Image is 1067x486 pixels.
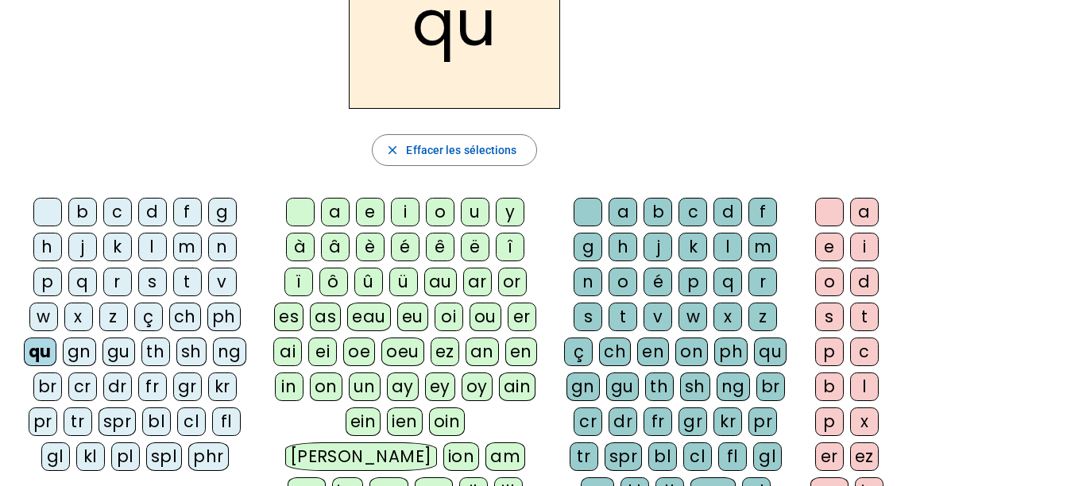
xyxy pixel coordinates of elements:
div: am [485,442,525,471]
div: fl [212,407,241,436]
div: l [850,372,879,401]
div: i [391,198,419,226]
div: j [644,233,672,261]
div: d [850,268,879,296]
div: cl [177,407,206,436]
div: kl [76,442,105,471]
div: n [208,233,237,261]
div: un [349,372,381,401]
div: f [173,198,202,226]
div: e [815,233,844,261]
div: bl [648,442,677,471]
div: p [815,337,844,366]
div: or [498,268,527,296]
div: in [275,372,303,401]
div: fl [718,442,747,471]
div: bl [142,407,171,436]
div: er [508,303,536,331]
div: v [208,268,237,296]
div: h [33,233,62,261]
div: b [68,198,97,226]
div: g [208,198,237,226]
div: n [574,268,602,296]
div: ey [425,372,455,401]
div: dr [609,407,637,436]
div: au [424,268,457,296]
div: ph [714,337,748,366]
div: r [103,268,132,296]
div: gr [678,407,707,436]
div: z [99,303,128,331]
div: i [850,233,879,261]
div: an [466,337,499,366]
div: é [391,233,419,261]
div: ez [431,337,459,366]
div: ü [389,268,418,296]
div: fr [138,372,167,401]
div: en [505,337,537,366]
div: on [675,337,708,366]
div: br [33,372,62,401]
div: p [815,407,844,436]
div: pr [748,407,777,436]
div: x [64,303,93,331]
div: x [713,303,742,331]
div: ch [599,337,631,366]
div: p [678,268,707,296]
div: sh [176,337,207,366]
div: y [496,198,524,226]
div: e [356,198,385,226]
mat-icon: close [385,143,400,157]
div: kr [208,372,237,401]
div: ê [426,233,454,261]
div: gu [102,337,135,366]
div: o [609,268,637,296]
div: ez [850,442,879,471]
div: ng [717,372,750,401]
div: s [138,268,167,296]
div: z [748,303,777,331]
div: spr [605,442,643,471]
div: gn [63,337,96,366]
div: oe [343,337,375,366]
div: a [609,198,637,226]
div: er [815,442,844,471]
div: qu [24,337,56,366]
div: î [496,233,524,261]
div: pl [111,442,140,471]
div: oin [429,407,466,436]
div: as [310,303,341,331]
div: h [609,233,637,261]
div: ay [387,372,419,401]
div: ion [443,442,480,471]
div: r [748,268,777,296]
div: cr [68,372,97,401]
div: ç [134,303,163,331]
div: eu [397,303,428,331]
div: gl [41,442,70,471]
div: sh [680,372,710,401]
div: c [678,198,707,226]
div: v [644,303,672,331]
div: b [815,372,844,401]
div: phr [188,442,229,471]
div: cr [574,407,602,436]
div: q [68,268,97,296]
div: gl [753,442,782,471]
div: t [850,303,879,331]
div: ou [470,303,501,331]
div: qu [754,337,787,366]
div: b [644,198,672,226]
div: g [574,233,602,261]
button: Effacer les sélections [372,134,536,166]
div: u [461,198,489,226]
div: d [138,198,167,226]
div: th [141,337,170,366]
div: w [29,303,58,331]
div: cl [683,442,712,471]
div: ë [461,233,489,261]
div: é [644,268,672,296]
div: gn [566,372,600,401]
div: ien [387,407,423,436]
div: tr [570,442,598,471]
